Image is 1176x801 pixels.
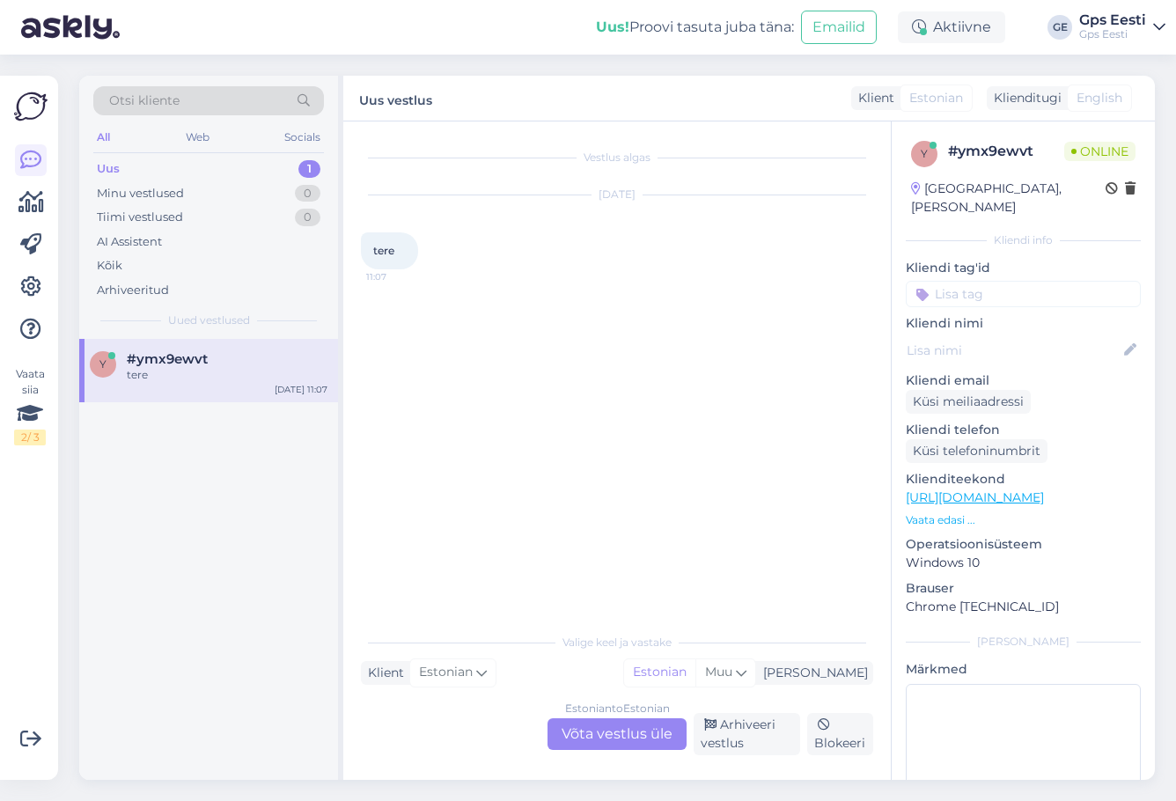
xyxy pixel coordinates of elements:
[906,439,1047,463] div: Küsi telefoninumbrit
[419,663,473,682] span: Estonian
[911,180,1106,217] div: [GEOGRAPHIC_DATA], [PERSON_NAME]
[97,185,184,202] div: Minu vestlused
[906,554,1141,572] p: Windows 10
[906,390,1031,414] div: Küsi meiliaadressi
[906,470,1141,489] p: Klienditeekond
[801,11,877,44] button: Emailid
[366,270,432,283] span: 11:07
[361,664,404,682] div: Klient
[906,634,1141,650] div: [PERSON_NAME]
[295,209,320,226] div: 0
[99,357,107,371] span: y
[906,535,1141,554] p: Operatsioonisüsteem
[168,312,250,328] span: Uued vestlused
[906,660,1141,679] p: Märkmed
[906,421,1141,439] p: Kliendi telefon
[97,282,169,299] div: Arhiveeritud
[694,713,800,755] div: Arhiveeri vestlus
[624,659,695,686] div: Estonian
[14,90,48,123] img: Askly Logo
[909,89,963,107] span: Estonian
[906,371,1141,390] p: Kliendi email
[1047,15,1072,40] div: GE
[906,512,1141,528] p: Vaata edasi ...
[1079,13,1165,41] a: Gps EestiGps Eesti
[182,126,213,149] div: Web
[14,366,46,445] div: Vaata siia
[565,701,670,716] div: Estonian to Estonian
[596,18,629,35] b: Uus!
[907,341,1121,360] input: Lisa nimi
[1077,89,1122,107] span: English
[906,259,1141,277] p: Kliendi tag'id
[898,11,1005,43] div: Aktiivne
[298,160,320,178] div: 1
[948,141,1064,162] div: # ymx9ewvt
[596,17,794,38] div: Proovi tasuta juba täna:
[987,89,1062,107] div: Klienditugi
[906,314,1141,333] p: Kliendi nimi
[906,489,1044,505] a: [URL][DOMAIN_NAME]
[1079,13,1146,27] div: Gps Eesti
[281,126,324,149] div: Socials
[361,150,873,165] div: Vestlus algas
[127,367,327,383] div: tere
[109,92,180,110] span: Otsi kliente
[906,232,1141,248] div: Kliendi info
[373,244,394,257] span: tere
[97,233,162,251] div: AI Assistent
[97,209,183,226] div: Tiimi vestlused
[906,281,1141,307] input: Lisa tag
[14,430,46,445] div: 2 / 3
[359,86,432,110] label: Uus vestlus
[1079,27,1146,41] div: Gps Eesti
[851,89,894,107] div: Klient
[295,185,320,202] div: 0
[906,598,1141,616] p: Chrome [TECHNICAL_ID]
[921,147,928,160] span: y
[361,635,873,650] div: Valige keel ja vastake
[548,718,687,750] div: Võta vestlus üle
[1064,142,1136,161] span: Online
[97,160,120,178] div: Uus
[756,664,868,682] div: [PERSON_NAME]
[807,713,873,755] div: Blokeeri
[93,126,114,149] div: All
[705,664,732,680] span: Muu
[906,579,1141,598] p: Brauser
[275,383,327,396] div: [DATE] 11:07
[127,351,208,367] span: #ymx9ewvt
[361,187,873,202] div: [DATE]
[97,257,122,275] div: Kõik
